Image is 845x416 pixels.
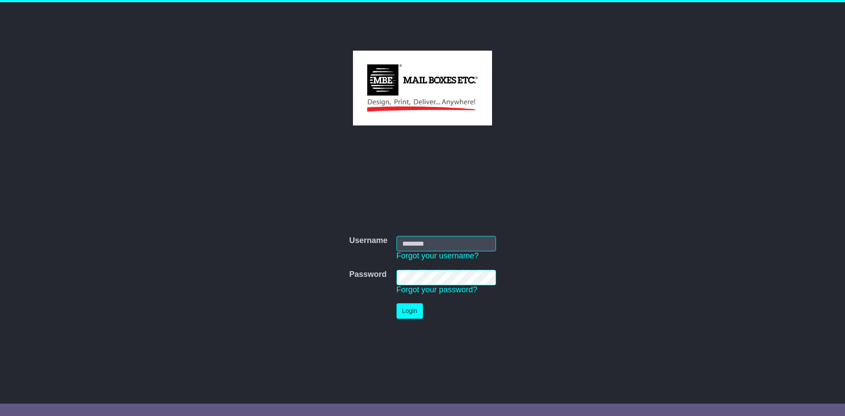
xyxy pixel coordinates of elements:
[349,270,386,280] label: Password
[397,251,479,260] a: Forgot your username?
[397,285,478,294] a: Forgot your password?
[353,51,492,125] img: MBE Macquarie Park
[397,303,423,319] button: Login
[349,236,387,246] label: Username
